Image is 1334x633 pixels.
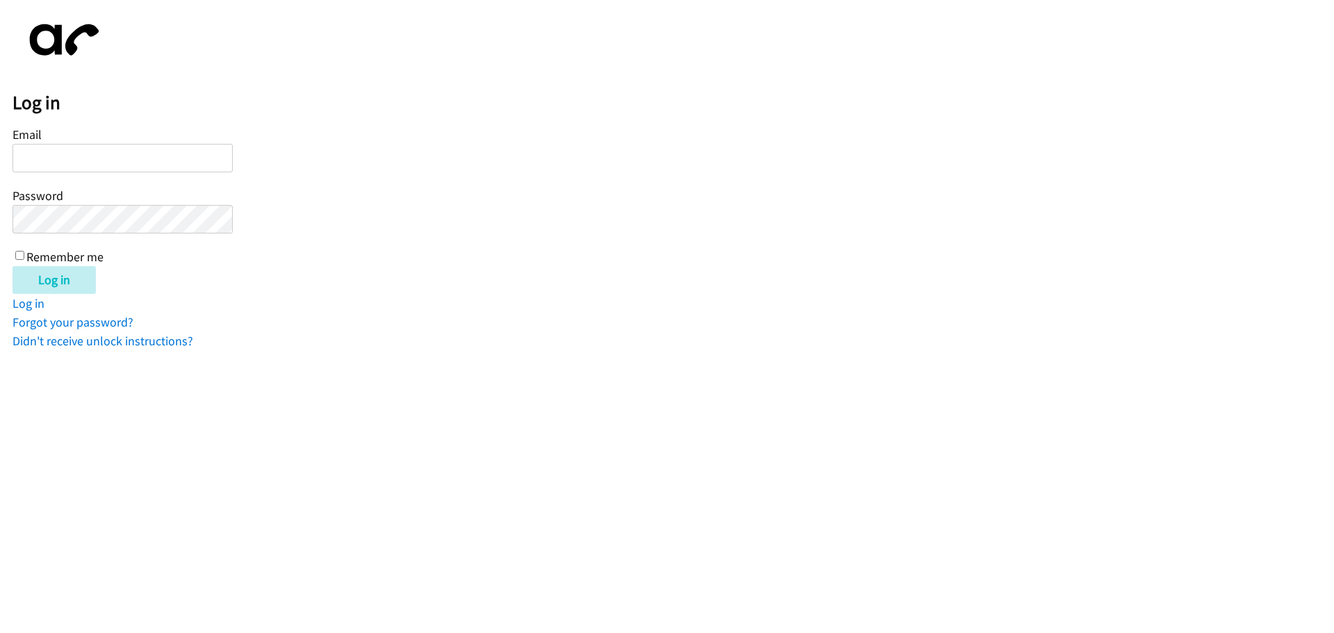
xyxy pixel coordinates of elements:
[13,188,63,204] label: Password
[13,314,133,330] a: Forgot your password?
[26,249,104,265] label: Remember me
[13,13,110,67] img: aphone-8a226864a2ddd6a5e75d1ebefc011f4aa8f32683c2d82f3fb0802fe031f96514.svg
[13,333,193,349] a: Didn't receive unlock instructions?
[13,126,42,142] label: Email
[13,91,1334,115] h2: Log in
[13,266,96,294] input: Log in
[13,295,44,311] a: Log in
